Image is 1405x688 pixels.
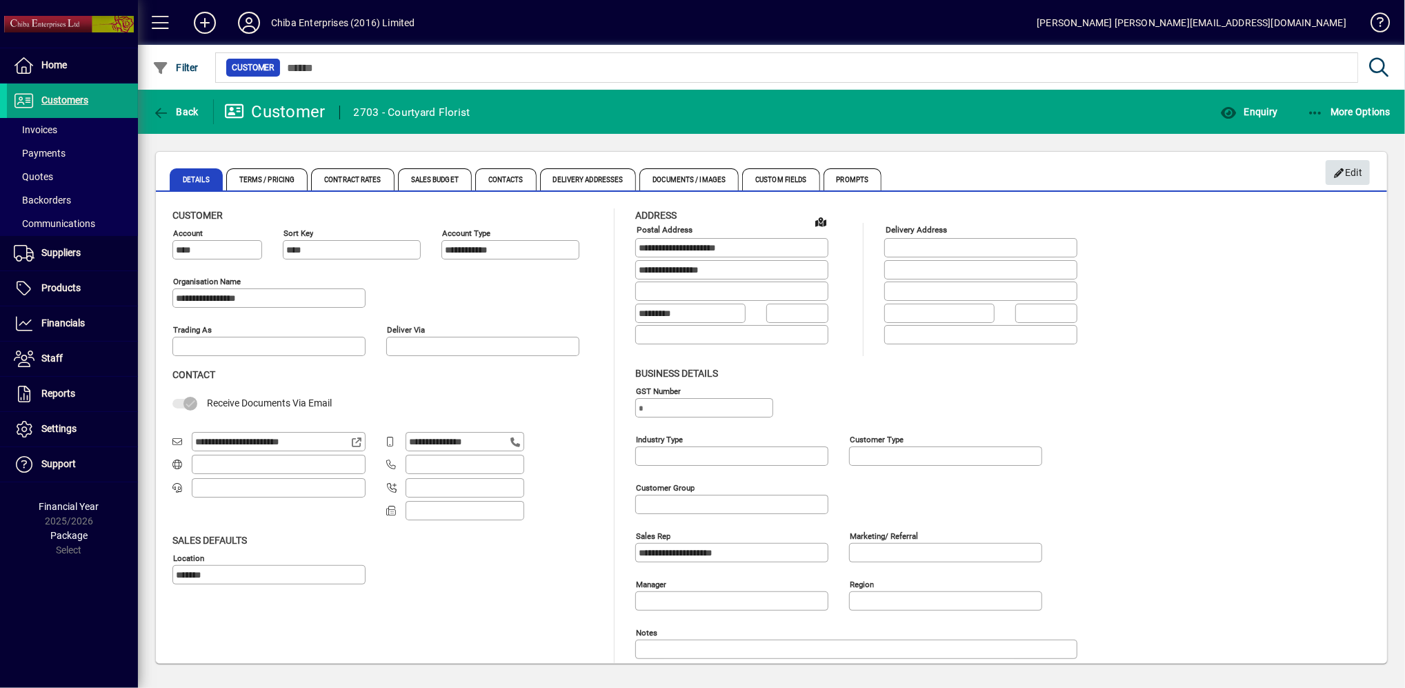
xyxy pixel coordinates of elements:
mat-label: GST Number [636,386,681,395]
span: Settings [41,423,77,434]
span: Custom Fields [742,168,819,190]
mat-label: Organisation name [173,277,241,286]
a: Suppliers [7,236,138,271]
button: Edit [1326,160,1370,185]
a: Products [7,271,138,306]
span: Customers [41,95,88,106]
span: Products [41,282,81,293]
span: Suppliers [41,247,81,258]
a: Invoices [7,118,138,141]
a: Financials [7,306,138,341]
span: Communications [14,218,95,229]
mat-label: Marketing/ Referral [850,531,918,540]
mat-label: Location [173,553,204,562]
span: Prompts [824,168,882,190]
span: Contact [172,369,215,380]
a: Payments [7,141,138,165]
span: Delivery Addresses [540,168,637,190]
span: Enquiry [1220,106,1277,117]
div: Chiba Enterprises (2016) Limited [271,12,415,34]
span: More Options [1307,106,1391,117]
a: Settings [7,412,138,446]
button: Filter [149,55,202,80]
mat-label: Account [173,228,203,238]
a: Quotes [7,165,138,188]
span: Sales Budget [398,168,472,190]
mat-label: Customer group [636,482,695,492]
a: Reports [7,377,138,411]
button: More Options [1304,99,1395,124]
span: Business details [635,368,718,379]
span: Receive Documents Via Email [207,397,332,409]
a: Home [7,48,138,83]
mat-label: Manager [636,579,666,589]
span: Financial Year [39,501,99,512]
span: Support [41,458,76,469]
span: Address [635,210,677,221]
a: Support [7,447,138,482]
app-page-header-button: Back [138,99,214,124]
mat-label: Sort key [283,228,313,238]
div: 2703 - Courtyard Florist [354,101,470,124]
a: View on map [810,210,832,233]
a: Communications [7,212,138,235]
span: Edit [1333,161,1363,184]
span: Home [41,59,67,70]
span: Staff [41,353,63,364]
mat-label: Sales rep [636,531,670,540]
span: Details [170,168,223,190]
span: Reports [41,388,75,399]
span: Customer [172,210,223,221]
mat-label: Industry type [636,434,683,444]
div: Customer [224,101,326,123]
span: Customer [232,61,275,75]
span: Sales defaults [172,535,247,546]
a: Knowledge Base [1360,3,1388,48]
button: Add [183,10,227,35]
span: Contacts [475,168,537,190]
button: Back [149,99,202,124]
span: Financials [41,317,85,328]
span: Backorders [14,195,71,206]
mat-label: Customer type [850,434,904,444]
span: Invoices [14,124,57,135]
div: [PERSON_NAME] [PERSON_NAME][EMAIL_ADDRESS][DOMAIN_NAME] [1037,12,1346,34]
span: Package [50,530,88,541]
mat-label: Notes [636,627,657,637]
mat-label: Deliver via [387,325,425,335]
a: Backorders [7,188,138,212]
mat-label: Account Type [442,228,490,238]
span: Documents / Images [639,168,739,190]
button: Enquiry [1217,99,1281,124]
span: Payments [14,148,66,159]
span: Terms / Pricing [226,168,308,190]
button: Profile [227,10,271,35]
mat-label: Trading as [173,325,212,335]
span: Filter [152,62,199,73]
span: Contract Rates [311,168,394,190]
span: Back [152,106,199,117]
a: Staff [7,342,138,376]
mat-label: Region [850,579,874,589]
span: Quotes [14,171,53,182]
